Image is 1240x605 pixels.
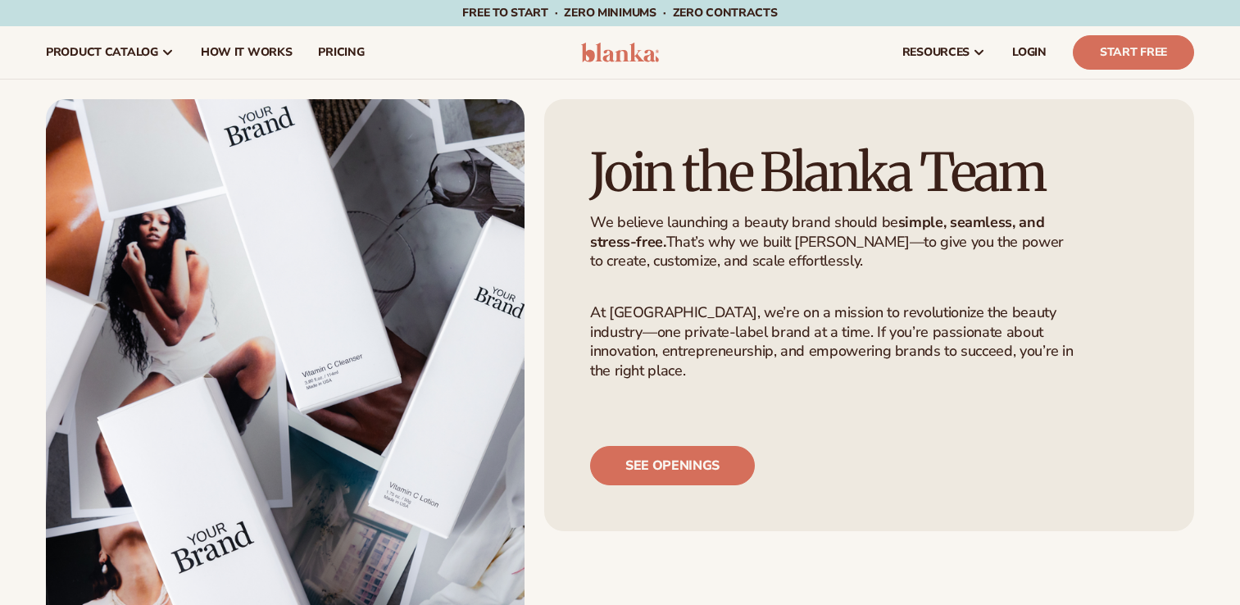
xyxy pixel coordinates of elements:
a: pricing [305,26,377,79]
span: LOGIN [1012,46,1047,59]
a: resources [889,26,999,79]
p: At [GEOGRAPHIC_DATA], we’re on a mission to revolutionize the beauty industry—one private-label b... [590,303,1079,380]
a: product catalog [33,26,188,79]
span: How It Works [201,46,293,59]
a: Start Free [1073,35,1194,70]
a: LOGIN [999,26,1060,79]
a: See openings [590,446,755,485]
span: pricing [318,46,364,59]
img: logo [581,43,659,62]
a: How It Works [188,26,306,79]
span: resources [902,46,970,59]
h1: Join the Blanka Team [590,145,1088,200]
span: Free to start · ZERO minimums · ZERO contracts [462,5,777,20]
p: We believe launching a beauty brand should be That’s why we built [PERSON_NAME]—to give you the p... [590,213,1079,271]
strong: simple, seamless, and stress-free. [590,212,1044,251]
span: product catalog [46,46,158,59]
